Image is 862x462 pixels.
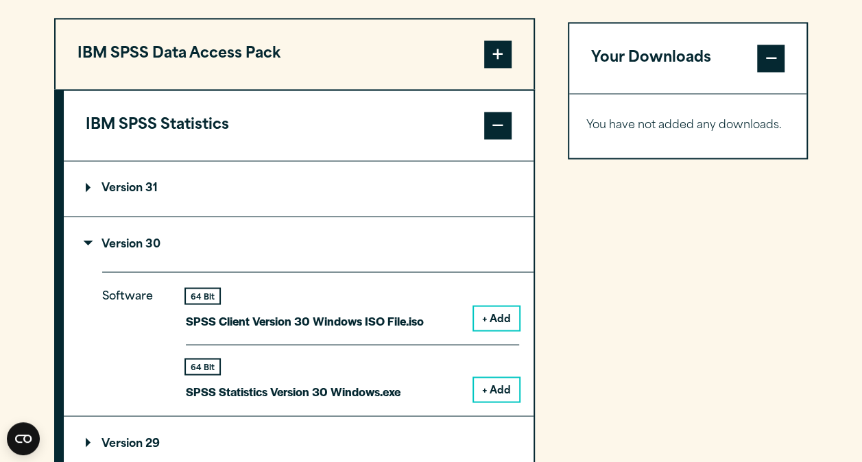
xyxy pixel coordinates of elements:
[86,183,158,194] p: Version 31
[56,19,534,89] button: IBM SPSS Data Access Pack
[474,378,519,401] button: + Add
[186,381,400,401] p: SPSS Statistics Version 30 Windows.exe
[86,239,160,250] p: Version 30
[186,289,219,303] div: 64 Bit
[586,116,790,136] p: You have not added any downloads.
[569,23,807,93] button: Your Downloads
[7,422,40,455] button: Open CMP widget
[186,359,219,374] div: 64 Bit
[64,161,534,216] summary: Version 31
[474,306,519,330] button: + Add
[102,287,164,390] p: Software
[86,438,160,449] p: Version 29
[64,217,534,271] summary: Version 30
[569,93,807,158] div: Your Downloads
[186,311,424,330] p: SPSS Client Version 30 Windows ISO File.iso
[64,90,534,160] button: IBM SPSS Statistics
